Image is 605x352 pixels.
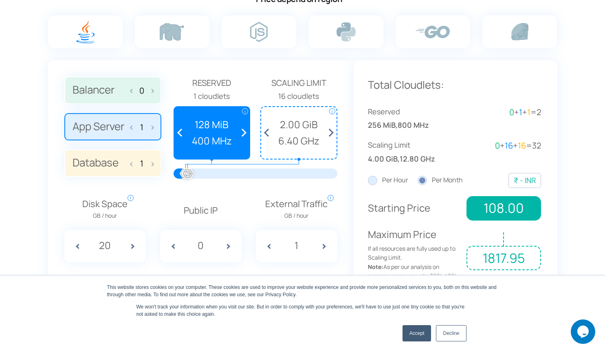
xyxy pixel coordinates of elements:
[368,77,541,94] p: Total Cloudlets:
[403,325,431,341] a: Accept
[368,106,455,131] div: ,
[368,227,461,290] p: Maximum Price
[532,140,541,151] span: 32
[368,106,455,118] span: Reserved
[265,197,328,221] span: External Traffic
[178,133,246,149] span: 400 MHz
[537,107,541,118] span: 2
[416,26,450,38] img: go
[368,153,398,165] span: 4.00 GiB
[265,117,332,132] span: 2.00 GiB
[368,139,455,151] span: Scaling Limit
[514,175,536,186] div: ₹ - INR
[571,319,597,344] iframe: chat widget
[368,139,455,165] div: ,
[82,197,128,221] span: Disk Space
[329,108,335,114] span: i
[368,200,461,216] p: Starting Price
[64,149,161,177] label: Database
[368,244,461,290] span: If all resources are fully used up to Scaling Limit. As per our analysis on average users use upt...
[250,22,268,42] img: node
[495,140,500,151] span: 0
[368,119,396,131] span: 256 MiB
[466,246,541,270] span: 1817.95
[260,90,337,102] div: 16 cloudlets
[128,195,134,201] span: i
[436,325,466,341] a: Decline
[400,153,435,165] span: 12.80 GHz
[160,203,242,218] p: Public IP
[265,211,328,220] span: GB / hour
[64,113,161,141] label: App Server
[160,23,184,41] img: php
[135,86,148,95] input: Balancer
[174,90,251,102] div: 1 cloudlets
[398,119,429,131] span: 800 MHz
[454,139,541,152] div: + + =
[76,20,95,44] img: java
[242,108,248,114] span: i
[107,284,498,298] div: This website stores cookies on your computer. These cookies are used to improve your website expe...
[511,23,528,40] img: ruby
[509,107,514,118] span: 0
[82,211,128,220] span: GB / hour
[135,159,148,168] input: Database
[519,107,522,118] span: 1
[174,77,251,90] span: Reserved
[466,196,541,221] span: 108.00
[368,263,383,271] strong: Note:
[454,106,541,119] div: + + =
[328,195,334,201] span: i
[368,175,408,186] label: Per Hour
[418,175,463,186] label: Per Month
[505,140,513,151] span: 16
[337,22,356,42] img: python
[265,133,332,149] span: 6.40 GHz
[260,77,337,90] span: Scaling Limit
[64,77,161,104] label: Balancer
[518,140,526,151] span: 16
[135,122,148,132] input: App Server
[136,303,469,318] p: We won't track your information when you visit our site. But in order to comply with your prefere...
[527,107,530,118] span: 1
[178,117,246,132] span: 128 MiB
